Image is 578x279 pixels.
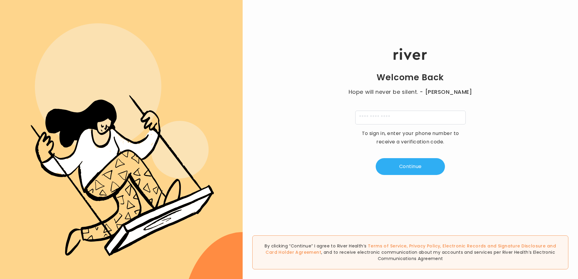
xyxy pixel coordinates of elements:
[266,243,556,255] span: , , and
[376,158,445,175] button: Continue
[321,249,555,262] span: , and to receive electronic communication about my accounts and services per River Health’s Elect...
[443,243,545,249] a: Electronic Records and Signature Disclosure
[343,88,478,96] p: Hope will never be silent.
[358,129,463,146] p: To sign in, enter your phone number to receive a verification code.
[409,243,440,249] a: Privacy Policy
[368,243,407,249] a: Terms of Service
[420,88,472,96] span: - [PERSON_NAME]
[377,72,444,83] h1: Welcome Back
[252,235,568,269] div: By clicking “Continue” I agree to River Health’s
[266,249,321,255] a: Card Holder Agreement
